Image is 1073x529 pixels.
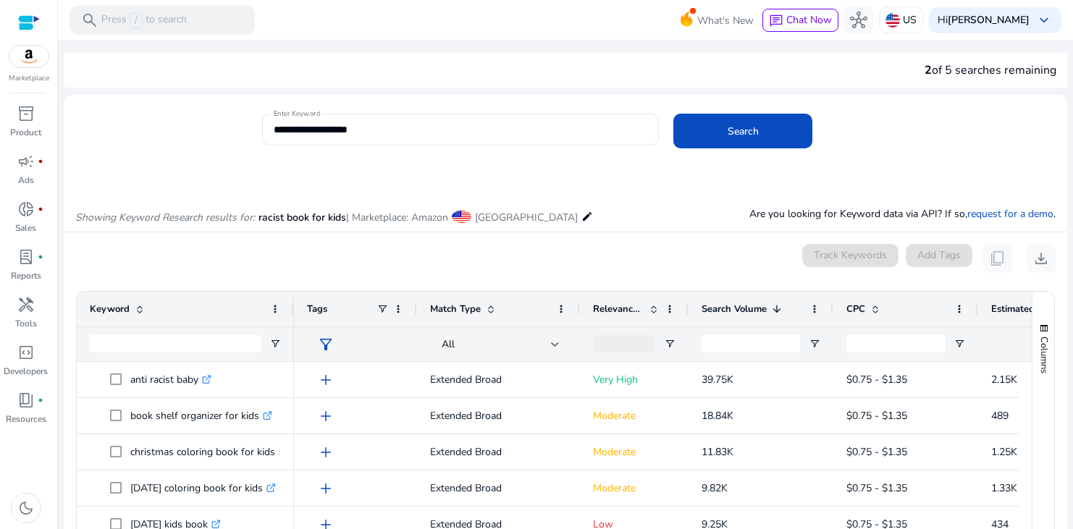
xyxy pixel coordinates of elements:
[17,105,35,122] span: inventory_2
[846,373,907,386] span: $0.75 - $1.35
[846,481,907,495] span: $0.75 - $1.35
[1035,12,1053,29] span: keyboard_arrow_down
[925,62,1056,79] div: of 5 searches remaining
[846,409,907,423] span: $0.75 - $1.35
[991,409,1009,423] span: 489
[11,269,41,282] p: Reports
[307,302,327,316] span: Tags
[1032,250,1050,267] span: download
[673,114,812,148] button: Search
[317,336,334,353] span: filter_alt
[593,437,676,467] p: Moderate
[4,365,48,378] p: Developers
[15,317,37,330] p: Tools
[786,13,832,27] span: Chat Now
[6,412,46,426] p: Resources
[442,337,455,351] span: All
[430,473,567,503] p: Extended Broad
[809,338,820,350] button: Open Filter Menu
[991,445,1017,459] span: 1.25K
[991,373,1017,386] span: 2.15K
[430,401,567,431] p: Extended Broad
[274,109,320,119] mat-label: Enter Keyword
[346,211,448,224] span: | Marketplace: Amazon
[697,8,754,33] span: What's New
[18,174,34,187] p: Ads
[258,211,346,224] span: racist book for kids
[130,401,272,431] p: book shelf organizer for kids
[9,46,49,67] img: amazon.svg
[850,12,867,29] span: hub
[844,6,873,35] button: hub
[885,13,900,27] img: us.svg
[17,344,35,361] span: code_blocks
[967,207,1053,221] a: request for a demo
[702,409,733,423] span: 18.84K
[702,302,767,316] span: Search Volume
[702,335,800,352] input: Search Volume Filter Input
[728,124,759,139] span: Search
[130,12,143,28] span: /
[593,401,676,431] p: Moderate
[702,373,733,386] span: 39.75K
[38,397,43,403] span: fiber_manual_record
[903,7,917,33] p: US
[593,302,644,316] span: Relevance Score
[749,206,1056,221] p: Are you looking for Keyword data via API? If so, .
[430,365,567,394] p: Extended Broad
[317,371,334,389] span: add
[317,444,334,461] span: add
[90,335,261,352] input: Keyword Filter Input
[90,302,130,316] span: Keyword
[948,13,1030,27] b: [PERSON_NAME]
[17,296,35,313] span: handyman
[317,480,334,497] span: add
[1038,337,1051,373] span: Columns
[581,208,593,225] mat-icon: edit
[81,12,98,29] span: search
[130,473,276,503] p: [DATE] coloring book for kids
[130,365,211,394] p: anti racist baby
[9,73,49,84] p: Marketplace
[269,338,281,350] button: Open Filter Menu
[317,407,334,425] span: add
[762,9,838,32] button: chatChat Now
[925,62,932,78] span: 2
[17,200,35,218] span: donut_small
[430,437,567,467] p: Extended Broad
[1027,244,1056,273] button: download
[702,445,733,459] span: 11.83K
[38,158,43,164] span: fiber_manual_record
[17,153,35,170] span: campaign
[846,445,907,459] span: $0.75 - $1.35
[991,481,1017,495] span: 1.33K
[130,437,288,467] p: christmas coloring book for kids
[430,302,481,316] span: Match Type
[475,211,578,224] span: [GEOGRAPHIC_DATA]
[17,499,35,517] span: dark_mode
[38,254,43,260] span: fiber_manual_record
[954,338,965,350] button: Open Filter Menu
[593,365,676,394] p: Very High
[846,335,945,352] input: CPC Filter Input
[17,392,35,409] span: book_4
[38,206,43,212] span: fiber_manual_record
[664,338,676,350] button: Open Filter Menu
[17,248,35,266] span: lab_profile
[593,473,676,503] p: Moderate
[846,302,865,316] span: CPC
[101,12,187,28] p: Press to search
[10,126,41,139] p: Product
[938,15,1030,25] p: Hi
[702,481,728,495] span: 9.82K
[769,14,783,28] span: chat
[75,211,255,224] i: Showing Keyword Research results for:
[15,221,36,234] p: Sales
